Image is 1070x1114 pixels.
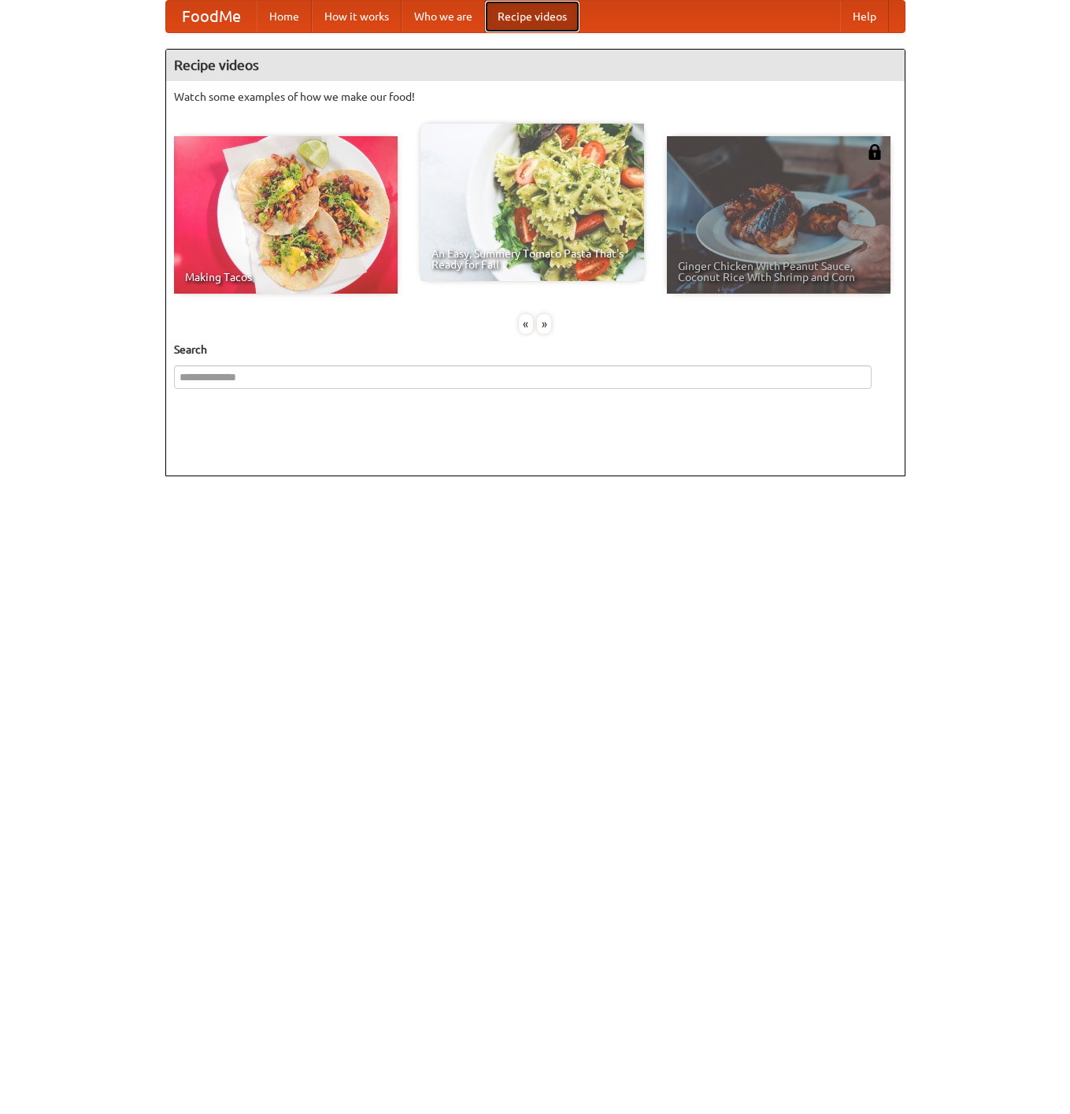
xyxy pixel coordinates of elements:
span: Making Tacos [185,272,387,283]
a: Making Tacos [174,136,398,294]
a: Help [840,1,889,32]
a: Home [257,1,312,32]
p: Watch some examples of how we make our food! [174,89,897,105]
div: » [537,314,551,334]
a: Recipe videos [485,1,579,32]
img: 483408.png [867,144,883,160]
a: FoodMe [166,1,257,32]
a: An Easy, Summery Tomato Pasta That's Ready for Fall [420,124,644,281]
a: Who we are [402,1,485,32]
a: How it works [312,1,402,32]
h5: Search [174,342,897,357]
h4: Recipe videos [166,50,905,81]
div: « [519,314,533,334]
span: An Easy, Summery Tomato Pasta That's Ready for Fall [431,248,633,270]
